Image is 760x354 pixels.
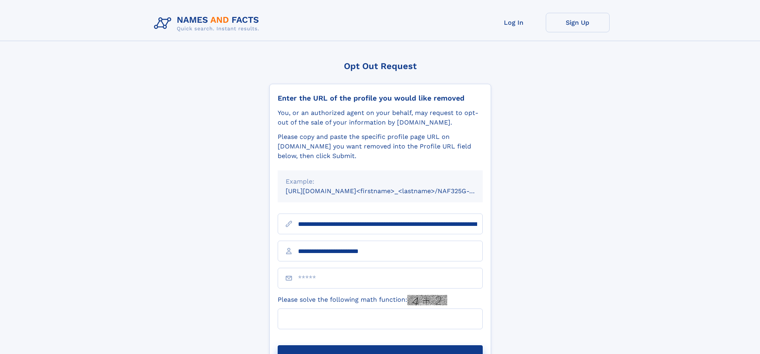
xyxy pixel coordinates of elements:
[286,187,498,195] small: [URL][DOMAIN_NAME]<firstname>_<lastname>/NAF325G-xxxxxxxx
[546,13,610,32] a: Sign Up
[278,94,483,103] div: Enter the URL of the profile you would like removed
[482,13,546,32] a: Log In
[151,13,266,34] img: Logo Names and Facts
[278,108,483,127] div: You, or an authorized agent on your behalf, may request to opt-out of the sale of your informatio...
[278,132,483,161] div: Please copy and paste the specific profile page URL on [DOMAIN_NAME] you want removed into the Pr...
[286,177,475,186] div: Example:
[269,61,491,71] div: Opt Out Request
[278,295,447,305] label: Please solve the following math function:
